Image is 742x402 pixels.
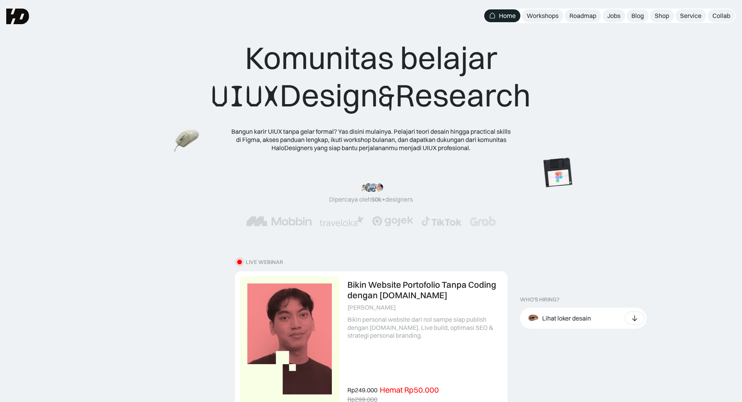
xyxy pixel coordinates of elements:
[680,12,701,20] div: Service
[603,9,625,22] a: Jobs
[211,39,531,115] div: Komunitas belajar Design Research
[520,296,559,303] div: WHO’S HIRING?
[329,195,413,204] div: Dipercaya oleh designers
[607,12,620,20] div: Jobs
[650,9,674,22] a: Shop
[655,12,669,20] div: Shop
[499,12,516,20] div: Home
[246,259,283,266] div: LIVE WEBINAR
[378,78,395,115] span: &
[347,386,377,394] div: Rp249.000
[627,9,649,22] a: Blog
[211,78,280,115] span: UIUX
[569,12,596,20] div: Roadmap
[380,385,439,395] div: Hemat Rp50.000
[484,9,520,22] a: Home
[522,9,563,22] a: Workshops
[675,9,706,22] a: Service
[542,314,591,322] div: Lihat loker desain
[371,195,385,203] span: 50k+
[712,12,730,20] div: Collab
[708,9,735,22] a: Collab
[565,9,601,22] a: Roadmap
[231,128,511,152] div: Bangun karir UIUX tanpa gelar formal? Yas disini mulainya. Pelajari teori desain hingga practical...
[527,12,559,20] div: Workshops
[631,12,644,20] div: Blog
